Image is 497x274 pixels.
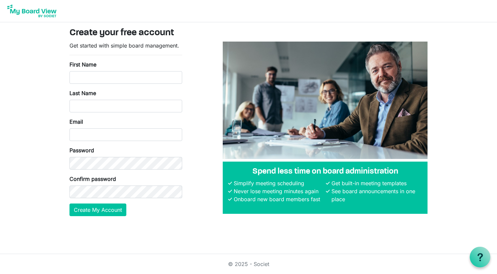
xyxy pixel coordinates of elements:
[5,3,59,19] img: My Board View Logo
[228,261,269,267] a: © 2025 - Societ
[69,28,428,39] h3: Create your free account
[69,175,116,183] label: Confirm password
[232,187,324,195] li: Never lose meeting minutes again
[69,118,83,126] label: Email
[223,42,428,159] img: A photograph of board members sitting at a table
[69,42,179,49] span: Get started with simple board management.
[232,179,324,187] li: Simplify meeting scheduling
[232,195,324,203] li: Onboard new board members fast
[228,167,422,177] h4: Spend less time on board administration
[330,187,422,203] li: See board announcements in one place
[69,204,126,216] button: Create My Account
[69,146,94,154] label: Password
[69,61,96,68] label: First Name
[69,89,96,97] label: Last Name
[330,179,422,187] li: Get built-in meeting templates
